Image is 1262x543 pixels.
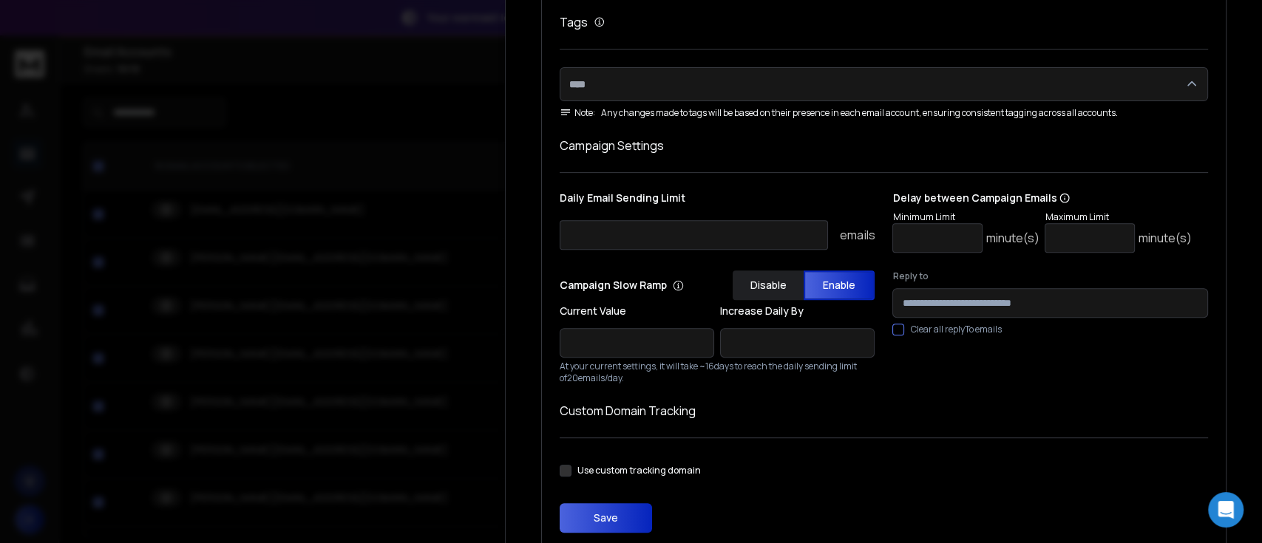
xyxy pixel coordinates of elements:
div: Any changes made to tags will be based on their presence in each email account, ensuring consiste... [560,107,1208,119]
p: At your current settings, it will take ~ 16 days to reach the daily sending limit of 20 emails/day. [560,361,875,384]
p: minute(s) [1138,229,1191,247]
p: Minimum Limit [892,211,1039,223]
button: Save [560,503,652,533]
h1: Campaign Settings [560,137,1208,154]
p: minute(s) [985,229,1039,247]
label: Use custom tracking domain [577,465,701,477]
h1: Custom Domain Tracking [560,402,1208,420]
p: Daily Email Sending Limit [560,191,875,211]
button: Enable [804,270,875,300]
p: Delay between Campaign Emails [892,191,1191,205]
label: Current Value [560,306,714,316]
p: Campaign Slow Ramp [560,278,684,293]
p: emails [840,226,875,244]
label: Reply to [892,270,1208,282]
span: Note: [560,107,595,119]
div: Open Intercom Messenger [1208,492,1244,527]
button: Disable [733,270,804,300]
label: Increase Daily By [720,306,875,316]
p: Maximum Limit [1045,211,1191,223]
h1: Tags [560,13,588,31]
label: Clear all replyTo emails [910,324,1001,335]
